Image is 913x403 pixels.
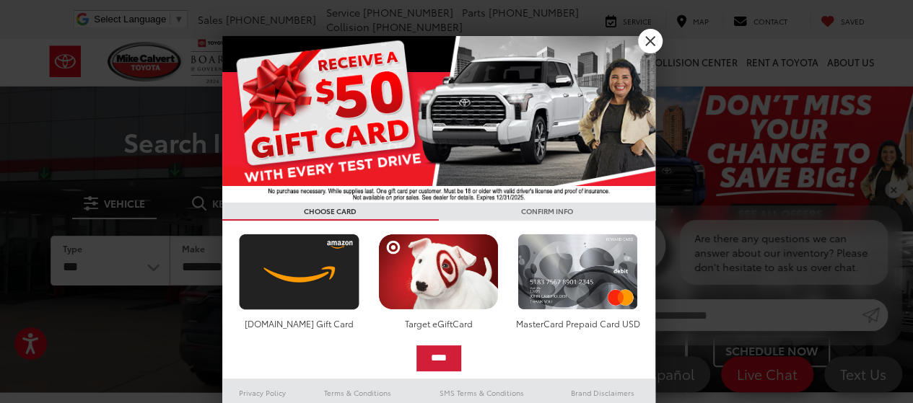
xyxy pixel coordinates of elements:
[235,234,363,310] img: amazoncard.png
[302,384,413,402] a: Terms & Conditions
[222,384,303,402] a: Privacy Policy
[375,234,502,310] img: targetcard.png
[439,203,655,221] h3: CONFIRM INFO
[222,36,655,203] img: 55838_top_625864.jpg
[514,234,642,310] img: mastercard.png
[235,317,363,329] div: [DOMAIN_NAME] Gift Card
[222,203,439,221] h3: CHOOSE CARD
[514,317,642,329] div: MasterCard Prepaid Card USD
[550,384,655,402] a: Brand Disclaimers
[375,317,502,329] div: Target eGiftCard
[414,384,550,402] a: SMS Terms & Conditions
